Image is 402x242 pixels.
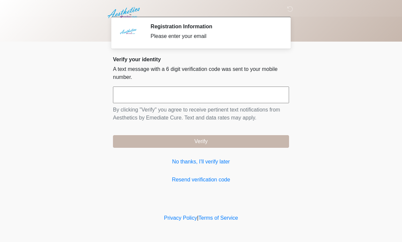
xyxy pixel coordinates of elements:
h2: Registration Information [151,23,279,30]
a: Resend verification code [113,176,289,184]
a: Terms of Service [198,215,238,221]
a: | [197,215,198,221]
div: Please enter your email [151,32,279,40]
p: A text message with a 6 digit verification code was sent to your mobile number. [113,65,289,81]
p: By clicking "Verify" you agree to receive pertinent text notifications from Aesthetics by Emediat... [113,106,289,122]
button: Verify [113,135,289,148]
a: No thanks, I'll verify later [113,158,289,166]
a: Privacy Policy [164,215,197,221]
img: Agent Avatar [118,23,138,43]
h2: Verify your identity [113,56,289,63]
img: Aesthetics by Emediate Cure Logo [106,5,143,20]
